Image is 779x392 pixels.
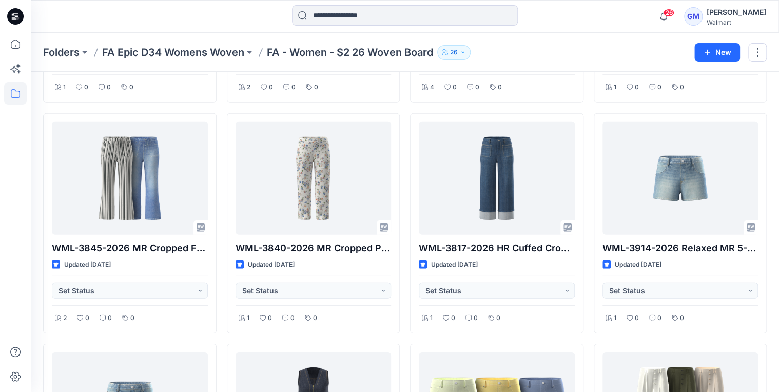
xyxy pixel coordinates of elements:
p: 0 [268,313,272,324]
p: 0 [680,313,684,324]
p: Updated [DATE] [615,259,661,270]
p: 2 [63,313,67,324]
p: 0 [635,313,639,324]
p: 26 [450,47,458,58]
a: WML-3914-2026 Relaxed MR 5-Pkt Short 2_5inseam [602,122,758,235]
p: WML-3817-2026 HR Cuffed Cropped Wide Leg_ [419,241,575,255]
div: Walmart [707,18,766,26]
p: 0 [680,82,684,93]
p: 2 [247,82,250,93]
p: WML-3845-2026 MR Cropped Flare Pant [52,241,208,255]
p: 0 [475,82,479,93]
button: 26 [437,45,471,60]
p: 0 [130,313,134,324]
p: 0 [129,82,133,93]
a: WML-3840-2026 MR Cropped Pant [236,122,392,235]
a: FA Epic D34 Womens Woven [102,45,244,60]
p: 0 [290,313,295,324]
p: 0 [635,82,639,93]
p: 0 [269,82,273,93]
div: [PERSON_NAME] [707,6,766,18]
p: 0 [314,82,318,93]
p: 1 [614,313,616,324]
p: 0 [498,82,502,93]
p: 0 [474,313,478,324]
p: Updated [DATE] [248,259,295,270]
p: 0 [453,82,457,93]
p: 1 [63,82,66,93]
p: 0 [291,82,296,93]
p: 0 [107,82,111,93]
p: 0 [85,313,89,324]
div: GM [684,7,703,26]
button: New [694,43,740,62]
a: WML-3817-2026 HR Cuffed Cropped Wide Leg_ [419,122,575,235]
p: 1 [430,313,433,324]
p: 1 [614,82,616,93]
a: WML-3845-2026 MR Cropped Flare Pant [52,122,208,235]
p: 0 [84,82,88,93]
p: FA - Women - S2 26 Woven Board [267,45,433,60]
p: WML-3840-2026 MR Cropped Pant [236,241,392,255]
span: 26 [663,9,674,17]
p: 0 [108,313,112,324]
p: 1 [247,313,249,324]
p: Updated [DATE] [431,259,478,270]
p: WML-3914-2026 Relaxed MR 5-Pkt Short 2_5inseam [602,241,758,255]
p: Updated [DATE] [64,259,111,270]
p: 0 [451,313,455,324]
p: 0 [657,313,661,324]
p: 4 [430,82,434,93]
a: Folders [43,45,80,60]
p: 0 [313,313,317,324]
p: 0 [496,313,500,324]
p: 0 [657,82,661,93]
